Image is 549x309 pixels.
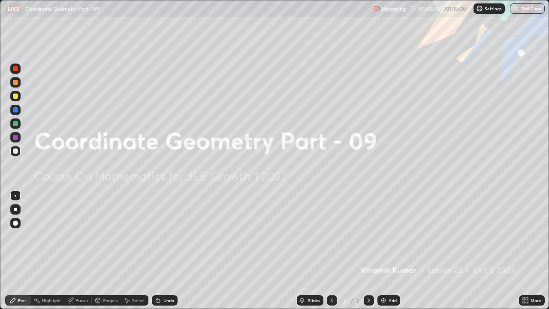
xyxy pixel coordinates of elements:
div: 2 [355,297,360,304]
p: Recording [382,6,406,12]
p: Coordinate Geometry Part - 09 [25,5,99,12]
div: Add [389,298,397,303]
img: class-settings-icons [476,5,483,12]
div: More [531,298,541,303]
img: end-class-cross [513,5,520,12]
div: Pen [18,298,26,303]
div: / [351,298,353,303]
div: Shapes [103,298,118,303]
img: add-slide-button [380,297,387,304]
div: Highlight [42,298,61,303]
div: 2 [341,298,349,303]
div: Eraser [75,298,88,303]
img: recording.375f2c34.svg [373,5,380,12]
p: Settings [485,6,501,11]
p: LIVE [8,5,19,12]
div: Undo [163,298,174,303]
div: Slides [308,298,320,303]
button: End Class [510,3,545,14]
div: Select [132,298,145,303]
